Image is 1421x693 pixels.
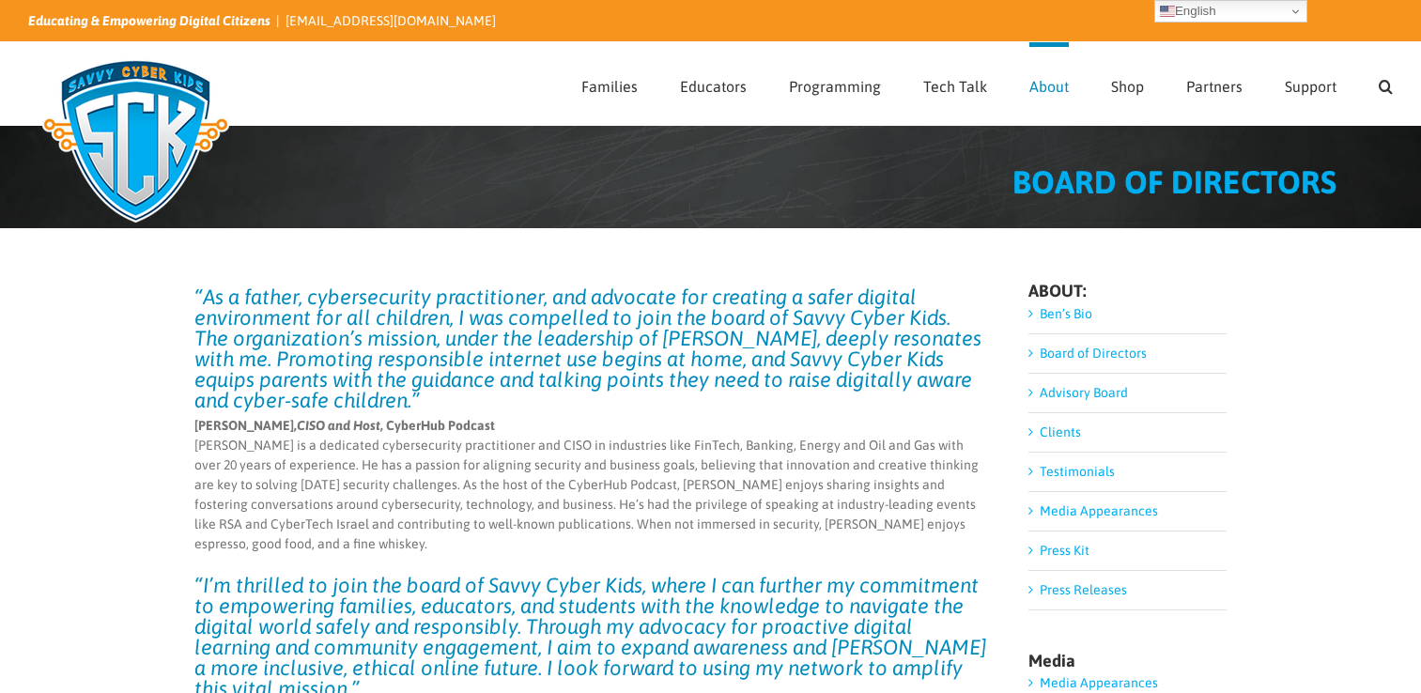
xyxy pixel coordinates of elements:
a: Advisory Board [1040,385,1128,400]
em: CISO and Host [297,418,380,433]
a: Board of Directors [1040,346,1147,361]
span: Partners [1186,79,1243,94]
a: Clients [1040,424,1081,439]
a: Tech Talk [923,42,987,125]
a: Shop [1111,42,1144,125]
img: Savvy Cyber Kids Logo [28,47,243,235]
a: Educators [680,42,747,125]
a: Search [1379,42,1393,125]
span: Programming [789,79,881,94]
a: [EMAIL_ADDRESS][DOMAIN_NAME] [286,13,496,28]
span: BOARD OF DIRECTORS [1012,163,1336,200]
h4: ABOUT: [1028,283,1227,300]
a: Partners [1186,42,1243,125]
span: Shop [1111,79,1144,94]
span: Families [581,79,638,94]
a: Media Appearances [1040,675,1158,690]
a: Families [581,42,638,125]
em: “As a father, cybersecurity practitioner, and advocate for creating a safer digital environment f... [194,285,981,412]
i: Educating & Empowering Digital Citizens [28,13,270,28]
nav: Main Menu [581,42,1393,125]
span: About [1029,79,1069,94]
a: Media Appearances [1040,503,1158,518]
span: Educators [680,79,747,94]
h4: Media [1028,653,1227,670]
a: Programming [789,42,881,125]
a: Testimonials [1040,464,1115,479]
p: [PERSON_NAME] is a dedicated cybersecurity practitioner and CISO in industries like FinTech, Bank... [194,416,988,554]
a: Press Kit [1040,543,1089,558]
a: Press Releases [1040,582,1127,597]
img: en [1160,4,1175,19]
span: Tech Talk [923,79,987,94]
strong: [PERSON_NAME], , CyberHub Podcast [194,418,495,433]
a: Support [1285,42,1336,125]
span: Support [1285,79,1336,94]
a: Ben’s Bio [1040,306,1092,321]
a: About [1029,42,1069,125]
